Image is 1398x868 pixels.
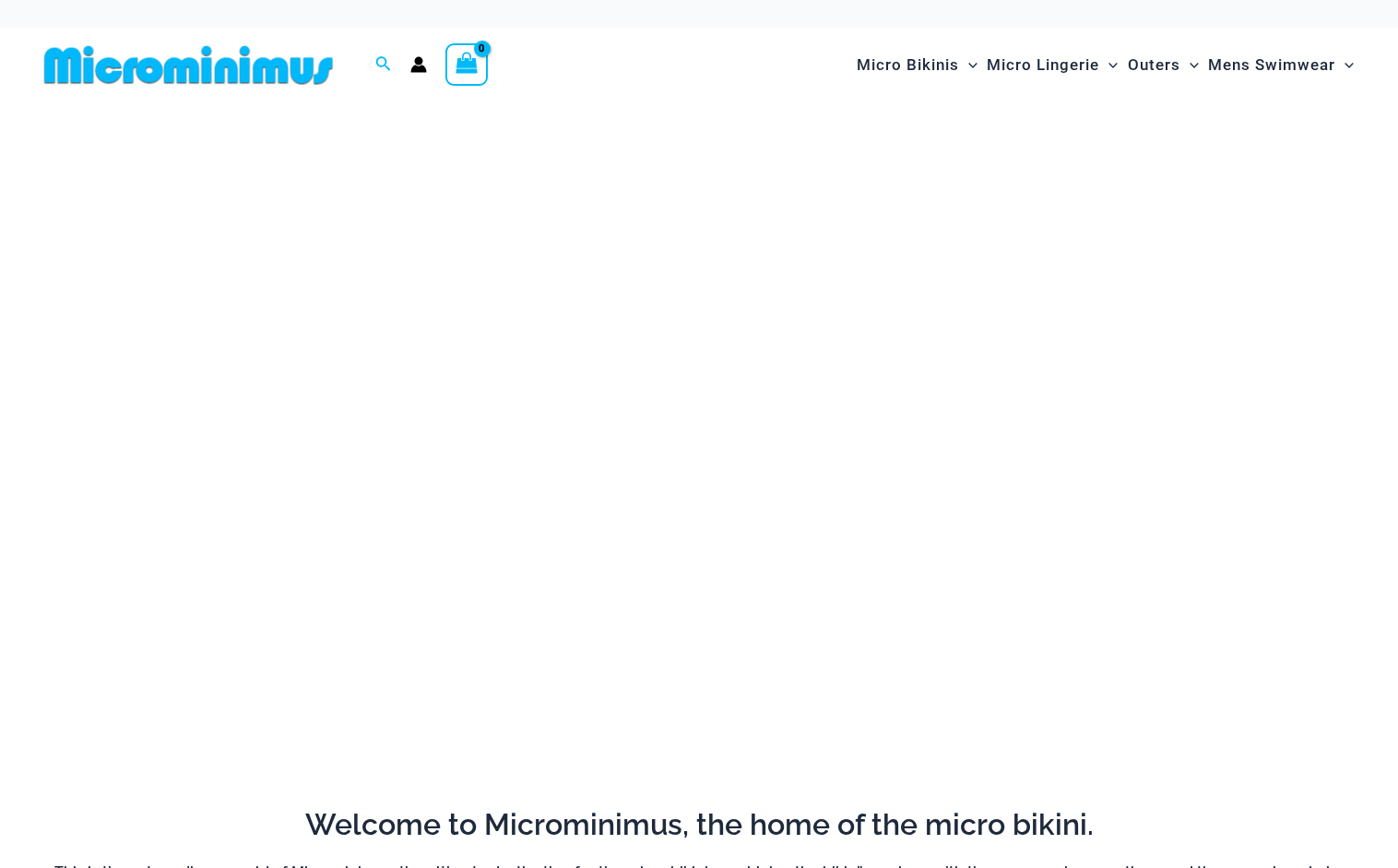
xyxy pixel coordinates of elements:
a: Search icon link [375,54,392,77]
span: Mens Swimwear [1208,42,1335,89]
a: View Shopping Cart, empty [445,43,488,86]
a: Account icon link [410,56,427,73]
a: Micro LingerieMenu ToggleMenu Toggle [982,37,1122,93]
span: Micro Bikinis [857,42,959,89]
h2: Welcome to Microminimus, the home of the micro bikini. [37,805,1361,844]
nav: Site Navigation [849,34,1361,96]
a: OutersMenu ToggleMenu Toggle [1123,37,1203,93]
span: Menu Toggle [1335,42,1354,89]
span: Micro Lingerie [987,42,1099,89]
span: Menu Toggle [959,42,977,89]
span: Outers [1128,42,1180,89]
img: MM SHOP LOGO FLAT [37,44,340,86]
span: Menu Toggle [1180,42,1199,89]
a: Micro BikinisMenu ToggleMenu Toggle [852,37,982,93]
span: Menu Toggle [1099,42,1118,89]
a: Mens SwimwearMenu ToggleMenu Toggle [1203,37,1358,93]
